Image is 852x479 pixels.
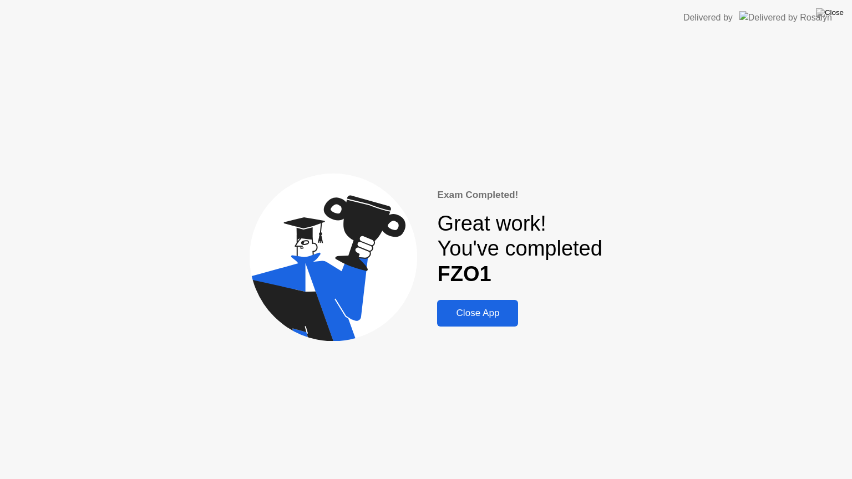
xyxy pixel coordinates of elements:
[683,11,733,24] div: Delivered by
[440,308,515,319] div: Close App
[739,11,832,24] img: Delivered by Rosalyn
[437,188,602,202] div: Exam Completed!
[437,211,602,287] div: Great work! You've completed
[816,8,844,17] img: Close
[437,262,491,286] b: FZO1
[437,300,518,327] button: Close App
